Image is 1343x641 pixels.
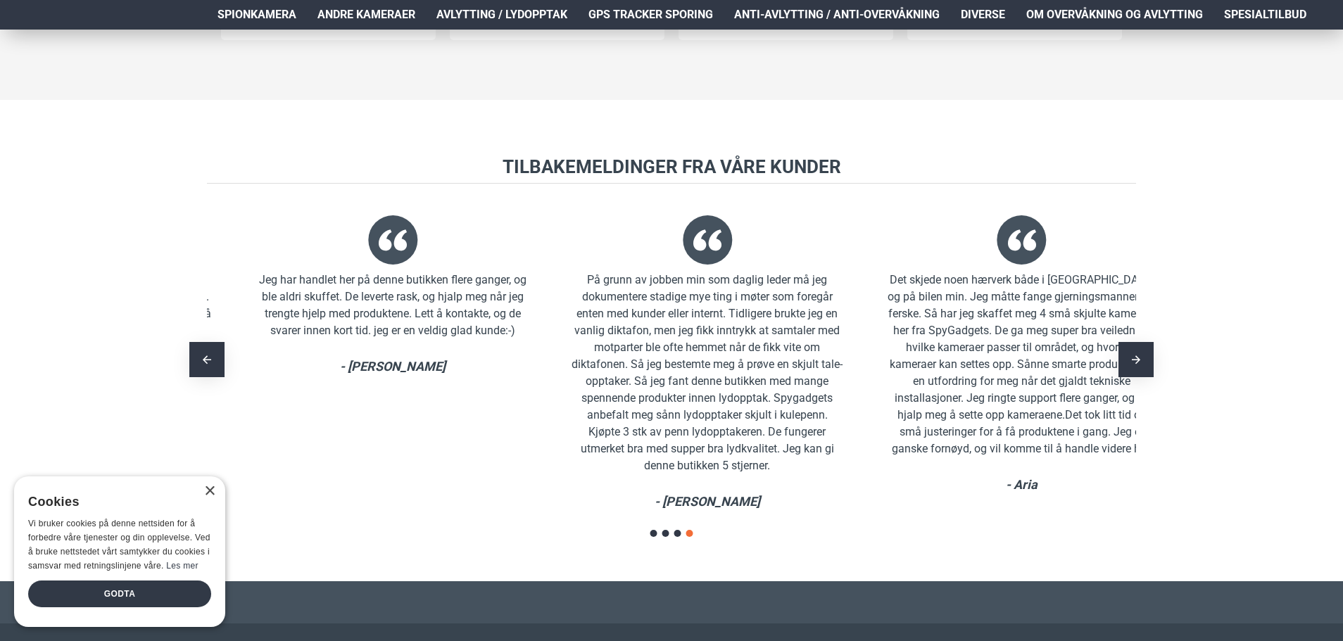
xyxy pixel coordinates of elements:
span: Spesialtilbud [1224,6,1306,23]
span: Om overvåkning og avlytting [1026,6,1203,23]
a: Les mer, opens a new window [166,561,198,571]
div: - [PERSON_NAME] [572,492,844,511]
div: - [PERSON_NAME] [257,357,529,376]
div: Previous slide [189,342,225,377]
span: Go to slide 1 [650,530,657,537]
div: Cookies [28,487,202,517]
span: Avlytting / Lydopptak [436,6,567,23]
div: Jeg har handlet her på denne butikken flere ganger, og ble aldri skuffet. De leverte rask, og hja... [257,272,529,339]
span: Spionkamera [217,6,296,23]
div: Godta [28,580,211,607]
span: Vi bruker cookies på denne nettsiden for å forbedre våre tjenester og din opplevelse. Ved å bruke... [28,519,210,570]
span: Anti-avlytting / Anti-overvåkning [734,6,940,23]
span: Go to slide 4 [686,530,693,537]
div: På grunn av jobben min som daglig leder må jeg dokumentere stadige mye ting i møter som foregår e... [572,272,844,474]
div: - Aria [885,475,1158,494]
div: Close [204,486,215,497]
div: Det skjede noen hærverk både i [GEOGRAPHIC_DATA] og på bilen min. Jeg måtte fange gjerningsmannen... [885,272,1158,457]
h3: Tilbakemeldinger fra våre kunder [207,156,1136,184]
div: Next slide [1118,342,1154,377]
span: Diverse [961,6,1005,23]
span: Go to slide 3 [674,530,681,537]
span: Go to slide 2 [662,530,669,537]
span: GPS Tracker Sporing [588,6,713,23]
span: Andre kameraer [317,6,415,23]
